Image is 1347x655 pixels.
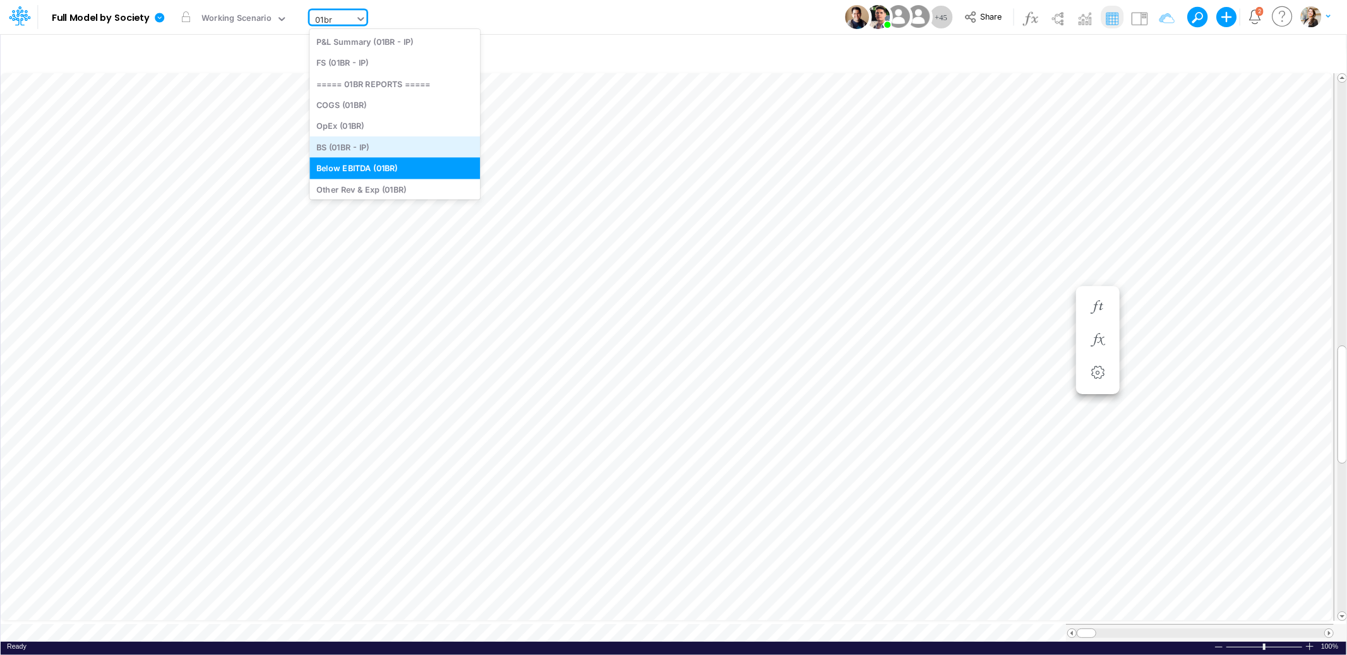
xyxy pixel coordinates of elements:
div: P&L Summary (01BR - IP) [309,31,480,52]
div: OpEx (01BR) [309,116,480,136]
div: Zoom Out [1214,642,1224,652]
img: User Image Icon [904,3,933,31]
div: 2 unread items [1258,8,1261,14]
div: ===== 01BR REPORTS ===== [309,73,480,94]
button: Share [958,8,1010,27]
span: Ready [7,642,27,650]
div: Below EBITDA (01BR) [309,158,480,179]
div: In Ready mode [7,642,27,651]
img: User Image Icon [884,3,913,31]
div: Zoom [1226,642,1305,651]
div: FS (01BR - IP) [309,52,480,73]
div: Other Rev & Exp (01BR) [309,179,480,200]
span: 100% [1321,642,1340,651]
span: Share [980,11,1002,21]
div: Zoom [1263,644,1266,650]
span: + 45 [935,13,947,21]
a: Notifications [1248,9,1262,24]
div: Zoom level [1321,642,1340,651]
input: Type a title here [11,40,1072,66]
img: User Image Icon [866,5,890,29]
div: BS (01BR - IP) [309,136,480,157]
div: COGS (01BR) [309,94,480,115]
div: Working Scenario [201,12,272,27]
img: User Image Icon [845,5,869,29]
div: Zoom In [1305,642,1315,651]
b: Full Model by Society [52,13,150,24]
